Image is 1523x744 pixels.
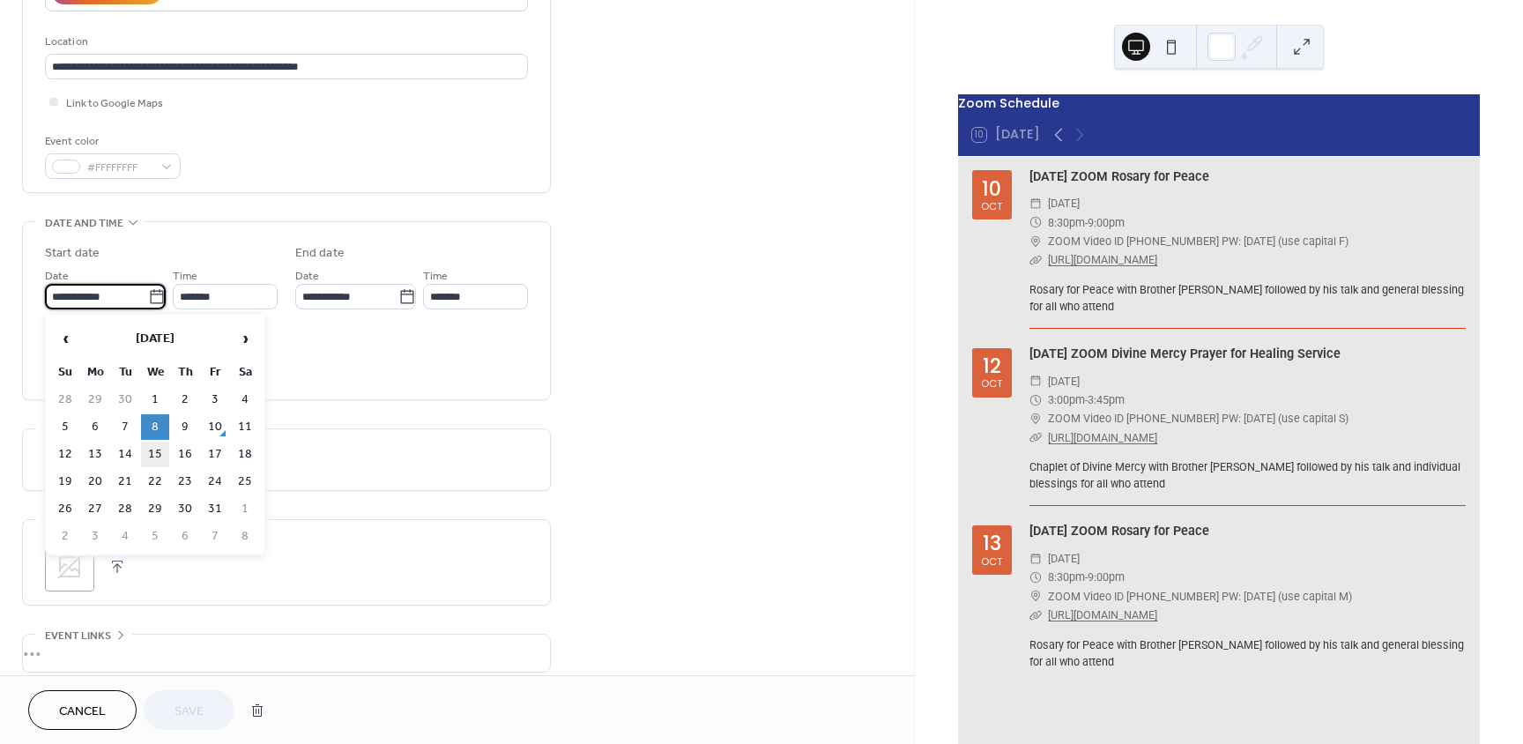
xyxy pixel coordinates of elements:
[983,356,1001,376] div: 12
[141,524,169,549] td: 5
[201,387,229,413] td: 3
[1029,346,1341,361] a: [DATE] ZOOM Divine Mercy Prayer for Healing Service
[201,360,229,385] th: Fr
[45,132,177,151] div: Event color
[1048,608,1157,621] a: [URL][DOMAIN_NAME]
[1048,431,1157,444] a: [URL][DOMAIN_NAME]
[171,496,199,522] td: 30
[1029,568,1042,586] div: ​
[1029,391,1042,409] div: ​
[111,469,139,495] td: 21
[51,387,79,413] td: 28
[1029,459,1466,493] div: Chaplet of Divine Mercy with Brother [PERSON_NAME] followed by his talk and individual blessings ...
[1029,372,1042,391] div: ​
[1088,391,1125,409] span: 3:45pm
[1088,213,1125,232] span: 9:00pm
[81,360,109,385] th: Mo
[231,387,259,413] td: 4
[231,360,259,385] th: Sa
[171,524,199,549] td: 6
[51,360,79,385] th: Su
[1088,568,1125,586] span: 9:00pm
[1048,372,1080,391] span: [DATE]
[81,414,109,440] td: 6
[45,542,94,591] div: ;
[171,442,199,467] td: 16
[171,387,199,413] td: 2
[87,159,152,177] span: #FFFFFFFF
[111,442,139,467] td: 14
[958,94,1480,114] div: Zoom Schedule
[1048,409,1348,428] span: ZOOM Video ID [PHONE_NUMBER] PW: [DATE] (use capital S)
[1085,213,1088,232] span: -
[231,524,259,549] td: 8
[1048,253,1157,266] a: [URL][DOMAIN_NAME]
[1029,213,1042,232] div: ​
[232,321,258,356] span: ›
[51,496,79,522] td: 26
[141,414,169,440] td: 8
[1029,587,1042,606] div: ​
[1029,194,1042,212] div: ​
[81,469,109,495] td: 20
[45,627,111,645] span: Event links
[1029,524,1209,539] a: [DATE] ZOOM Rosary for Peace
[28,690,137,730] button: Cancel
[111,496,139,522] td: 28
[171,469,199,495] td: 23
[295,244,345,263] div: End date
[981,202,1002,212] div: Oct
[141,469,169,495] td: 22
[81,442,109,467] td: 13
[171,414,199,440] td: 9
[981,557,1002,567] div: Oct
[111,360,139,385] th: Tu
[1048,194,1080,212] span: [DATE]
[141,442,169,467] td: 15
[1029,428,1042,447] div: ​
[1048,549,1080,568] span: [DATE]
[45,214,123,233] span: Date and time
[52,321,78,356] span: ‹
[51,524,79,549] td: 2
[1029,606,1042,624] div: ​
[1029,637,1466,671] div: Rosary for Peace with Brother [PERSON_NAME] followed by his talk and general blessing for all who...
[173,267,197,286] span: Time
[1085,391,1088,409] span: -
[423,267,448,286] span: Time
[231,414,259,440] td: 11
[141,360,169,385] th: We
[1029,250,1042,269] div: ​
[81,387,109,413] td: 29
[1048,213,1085,232] span: 8:30pm
[111,524,139,549] td: 4
[141,387,169,413] td: 1
[51,414,79,440] td: 5
[1048,232,1348,250] span: ZOOM Video ID [PHONE_NUMBER] PW: [DATE] (use capital F)
[81,496,109,522] td: 27
[201,469,229,495] td: 24
[1085,568,1088,586] span: -
[1029,409,1042,428] div: ​
[81,320,229,358] th: [DATE]
[59,703,106,721] span: Cancel
[201,496,229,522] td: 31
[45,267,69,286] span: Date
[1029,549,1042,568] div: ​
[51,442,79,467] td: 12
[983,533,1001,554] div: 13
[23,635,550,672] div: •••
[295,267,319,286] span: Date
[111,387,139,413] td: 30
[1029,169,1209,184] a: [DATE] ZOOM Rosary for Peace
[231,442,259,467] td: 18
[81,524,109,549] td: 3
[201,414,229,440] td: 10
[171,360,199,385] th: Th
[45,244,100,263] div: Start date
[982,179,1001,199] div: 10
[201,442,229,467] td: 17
[201,524,229,549] td: 7
[1029,232,1042,250] div: ​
